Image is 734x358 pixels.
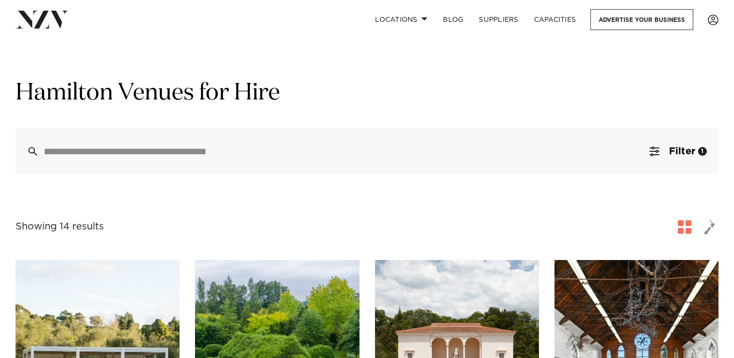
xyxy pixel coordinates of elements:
a: Locations [367,9,435,30]
span: Filter [669,146,695,156]
a: SUPPLIERS [471,9,526,30]
a: BLOG [435,9,471,30]
div: 1 [698,147,707,156]
div: Showing 14 results [16,219,104,234]
a: Capacities [526,9,584,30]
button: Filter1 [638,128,718,175]
h1: Hamilton Venues for Hire [16,78,718,109]
img: nzv-logo.png [16,11,68,28]
a: Advertise your business [590,9,693,30]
